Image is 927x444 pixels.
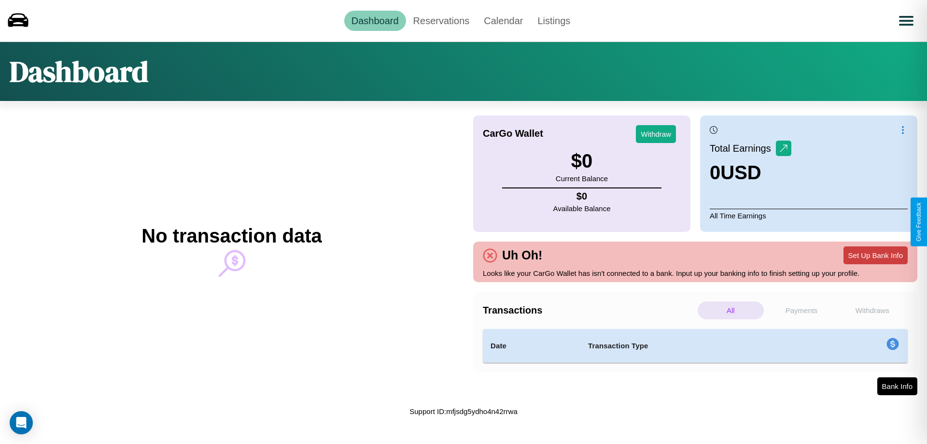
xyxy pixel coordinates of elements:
[710,209,908,222] p: All Time Earnings
[893,7,920,34] button: Open menu
[483,128,543,139] h4: CarGo Wallet
[477,11,530,31] a: Calendar
[483,305,695,316] h4: Transactions
[10,411,33,434] div: Open Intercom Messenger
[556,172,608,185] p: Current Balance
[556,150,608,172] h3: $ 0
[497,248,547,262] h4: Uh Oh!
[483,267,908,280] p: Looks like your CarGo Wallet has isn't connected to a bank. Input up your banking info to finish ...
[553,191,611,202] h4: $ 0
[698,301,764,319] p: All
[491,340,573,352] h4: Date
[636,125,676,143] button: Withdraw
[406,11,477,31] a: Reservations
[10,52,148,91] h1: Dashboard
[915,202,922,242] div: Give Feedback
[839,301,905,319] p: Withdraws
[553,202,611,215] p: Available Balance
[409,405,517,418] p: Support ID: mfjsdg5ydho4n42rrwa
[710,162,791,184] h3: 0 USD
[483,329,908,363] table: simple table
[141,225,322,247] h2: No transaction data
[344,11,406,31] a: Dashboard
[843,246,908,264] button: Set Up Bank Info
[530,11,577,31] a: Listings
[710,140,776,157] p: Total Earnings
[877,377,917,395] button: Bank Info
[769,301,835,319] p: Payments
[588,340,807,352] h4: Transaction Type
